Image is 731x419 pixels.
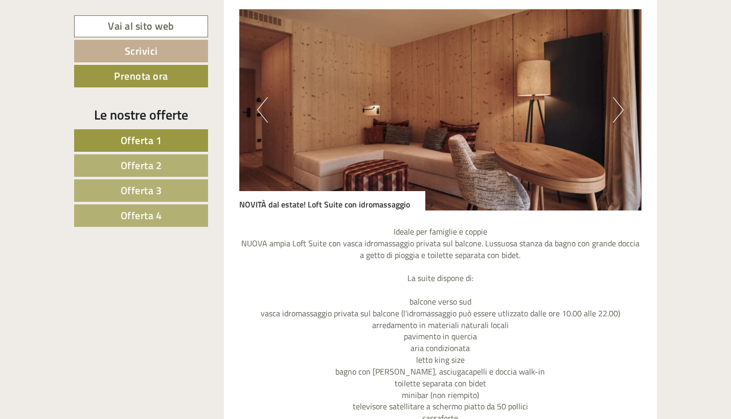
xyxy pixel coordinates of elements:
[121,207,162,223] span: Offerta 4
[74,105,208,124] div: Le nostre offerte
[74,65,208,87] a: Prenota ora
[74,40,208,62] a: Scrivici
[121,182,162,198] span: Offerta 3
[121,132,162,148] span: Offerta 1
[121,157,162,173] span: Offerta 2
[613,97,624,123] button: Next
[257,97,268,123] button: Previous
[239,9,642,211] img: image
[239,191,425,211] div: NOVITÀ dal estate! Loft Suite con idromassaggio
[74,15,208,37] a: Vai al sito web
